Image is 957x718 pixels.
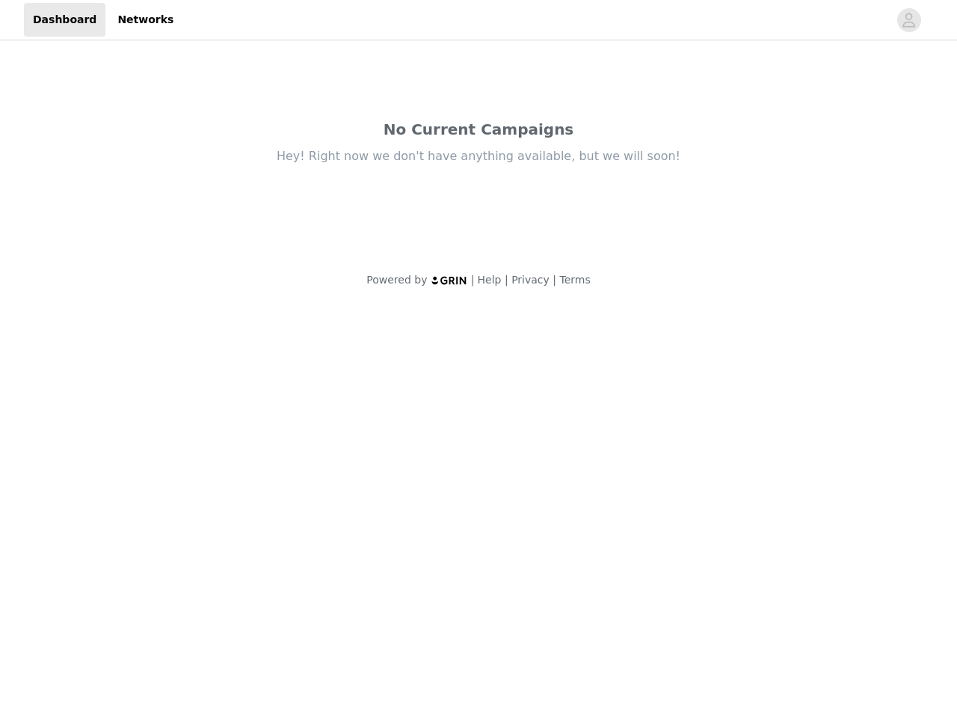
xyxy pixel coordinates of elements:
[559,274,590,286] a: Terms
[478,274,502,286] a: Help
[164,118,793,141] div: No Current Campaigns
[24,3,105,37] a: Dashboard
[511,274,550,286] a: Privacy
[108,3,182,37] a: Networks
[164,148,793,165] div: Hey! Right now we don't have anything available, but we will soon!
[431,275,468,285] img: logo
[505,274,508,286] span: |
[553,274,556,286] span: |
[366,274,427,286] span: Powered by
[471,274,475,286] span: |
[902,8,916,32] div: avatar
